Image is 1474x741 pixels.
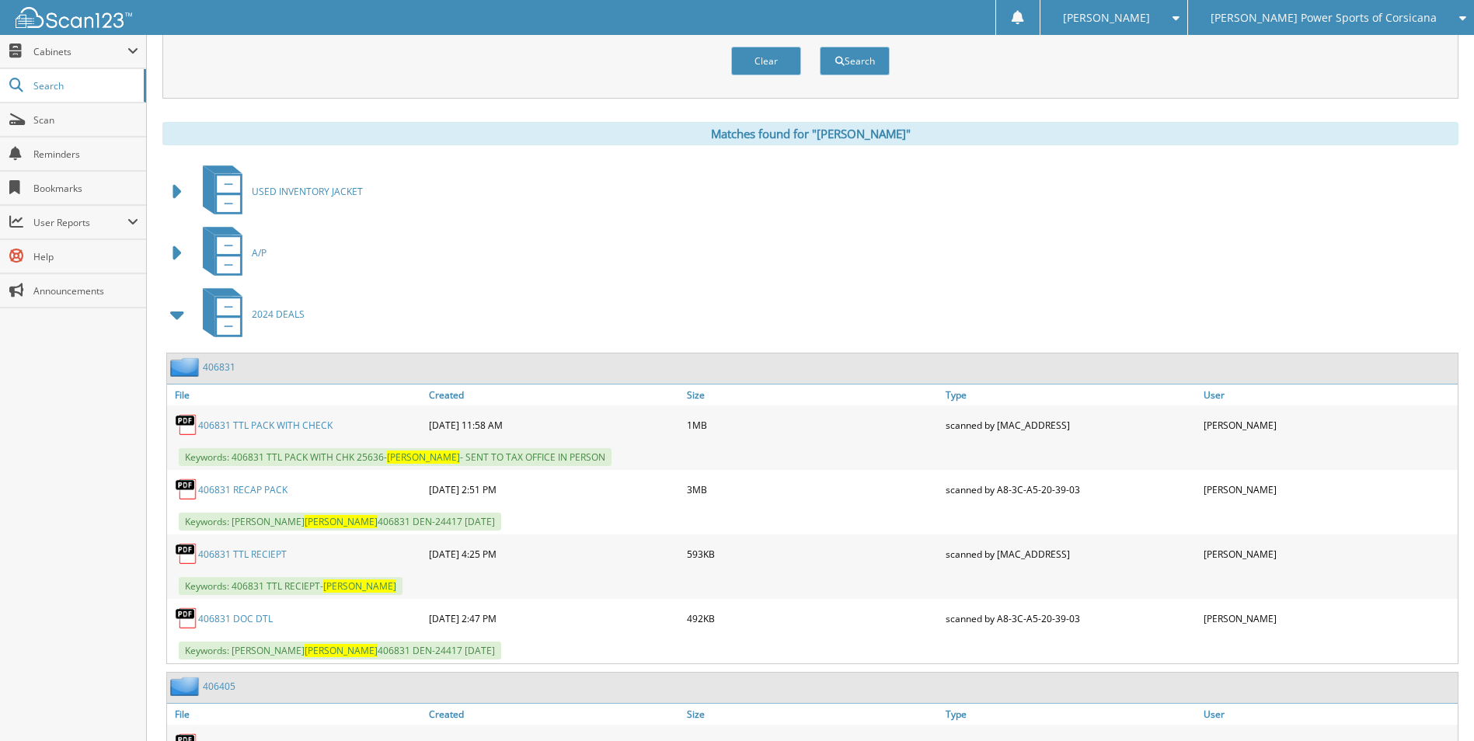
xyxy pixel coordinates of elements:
[193,284,305,345] a: 2024 DEALS
[1200,704,1458,725] a: User
[425,474,683,505] div: [DATE] 2:51 PM
[203,680,235,693] a: 406405
[198,612,273,625] a: 406831 DOC DTL
[179,448,612,466] span: Keywords: 406831 TTL PACK WITH CHK 25636- - SENT TO TAX OFFICE IN PERSON
[683,538,941,569] div: 593KB
[942,474,1200,505] div: scanned by A8-3C-A5-20-39-03
[820,47,890,75] button: Search
[167,704,425,725] a: File
[33,182,138,195] span: Bookmarks
[425,409,683,440] div: [DATE] 11:58 AM
[1200,384,1458,405] a: User
[175,607,198,630] img: PDF.png
[175,542,198,565] img: PDF.png
[33,45,127,58] span: Cabinets
[193,222,267,284] a: A/P
[252,308,305,321] span: 2024 DEALS
[33,250,138,263] span: Help
[33,284,138,297] span: Announcements
[683,603,941,634] div: 492KB
[33,79,136,92] span: Search
[683,384,941,405] a: Size
[170,677,203,696] img: folder2.png
[425,704,683,725] a: Created
[33,113,138,127] span: Scan
[1200,538,1458,569] div: [PERSON_NAME]
[198,483,287,496] a: 406831 RECAP PACK
[683,474,941,505] div: 3MB
[425,538,683,569] div: [DATE] 4:25 PM
[731,47,801,75] button: Clear
[175,413,198,437] img: PDF.png
[942,603,1200,634] div: scanned by A8-3C-A5-20-39-03
[16,7,132,28] img: scan123-logo-white.svg
[252,246,267,259] span: A/P
[323,579,396,593] span: [PERSON_NAME]
[203,360,235,374] a: 406831
[683,409,941,440] div: 1MB
[1200,474,1458,505] div: [PERSON_NAME]
[198,419,333,432] a: 406831 TTL PACK WITH CHECK
[198,548,287,561] a: 406831 TTL RECIEPT
[942,704,1200,725] a: Type
[1200,603,1458,634] div: [PERSON_NAME]
[179,513,501,531] span: Keywords: [PERSON_NAME] 406831 DEN-24417 [DATE]
[1200,409,1458,440] div: [PERSON_NAME]
[305,515,378,528] span: [PERSON_NAME]
[425,384,683,405] a: Created
[942,409,1200,440] div: scanned by [MAC_ADDRESS]
[179,642,501,659] span: Keywords: [PERSON_NAME] 406831 DEN-24417 [DATE]
[1063,13,1150,23] span: [PERSON_NAME]
[175,478,198,501] img: PDF.png
[942,538,1200,569] div: scanned by [MAC_ADDRESS]
[193,161,363,222] a: USED INVENTORY JACKET
[683,704,941,725] a: Size
[1211,13,1437,23] span: [PERSON_NAME] Power Sports of Corsicana
[942,384,1200,405] a: Type
[33,216,127,229] span: User Reports
[252,185,363,198] span: USED INVENTORY JACKET
[170,357,203,377] img: folder2.png
[162,122,1458,145] div: Matches found for "[PERSON_NAME]"
[305,644,378,657] span: [PERSON_NAME]
[425,603,683,634] div: [DATE] 2:47 PM
[167,384,425,405] a: File
[33,148,138,161] span: Reminders
[179,577,402,595] span: Keywords: 406831 TTL RECIEPT-
[387,451,460,464] span: [PERSON_NAME]
[1396,666,1474,741] iframe: Chat Widget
